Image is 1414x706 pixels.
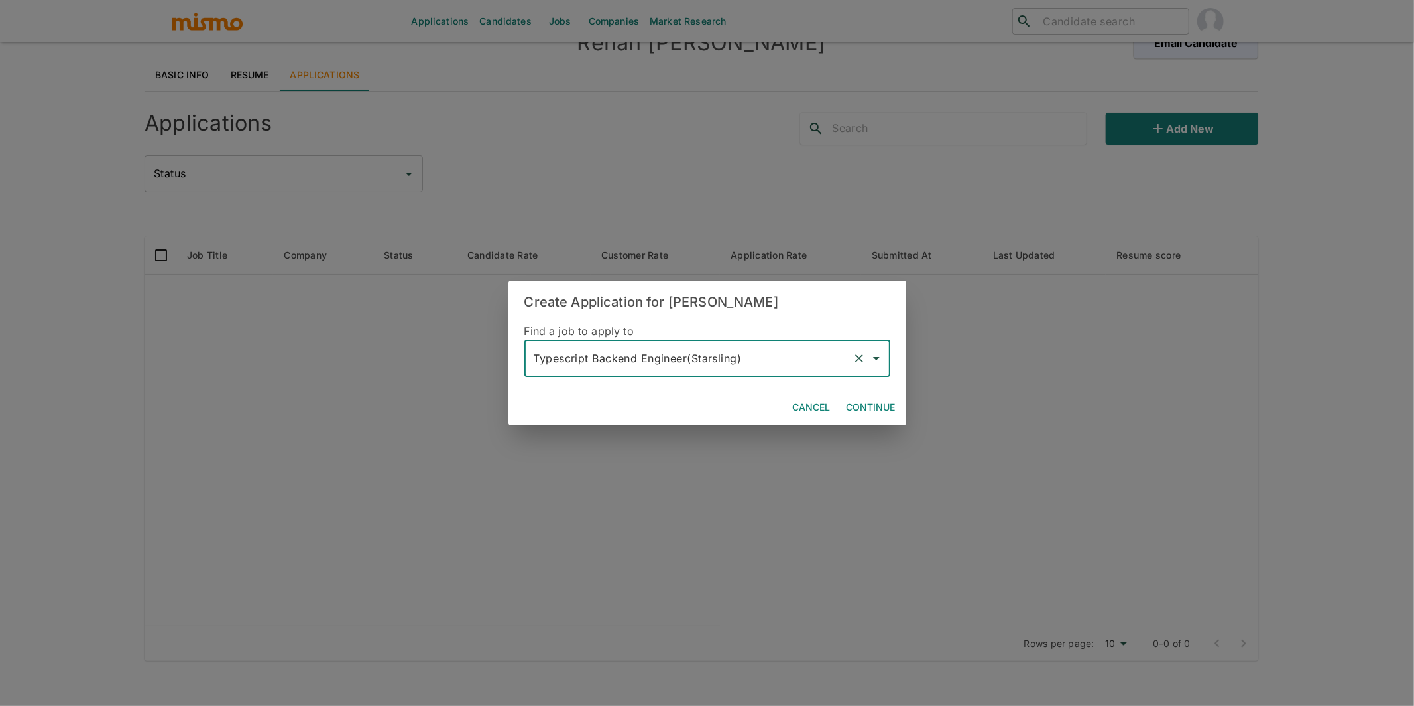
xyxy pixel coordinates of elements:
[788,395,836,420] button: Cancel
[524,324,634,338] span: Find a job to apply to
[508,281,906,323] h2: Create Application for [PERSON_NAME]
[850,349,868,368] button: Clear
[841,395,901,420] button: Continue
[867,349,886,368] button: Open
